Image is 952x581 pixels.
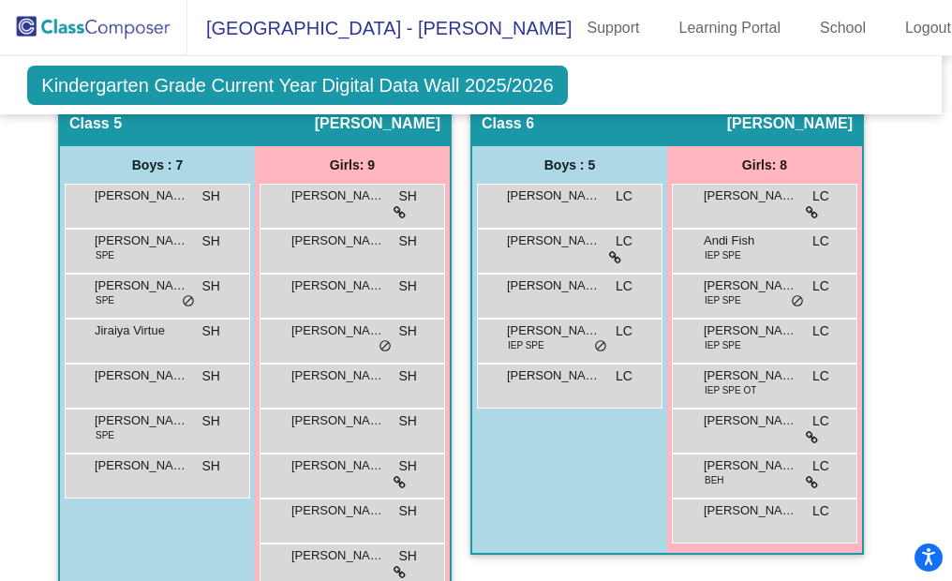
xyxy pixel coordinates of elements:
span: [PERSON_NAME] [PERSON_NAME] [95,456,188,475]
span: SH [399,186,417,206]
span: SH [399,321,417,341]
span: do_not_disturb_alt [594,339,607,354]
span: [PERSON_NAME] [291,546,385,565]
span: [PERSON_NAME] [95,411,188,430]
span: LC [616,321,632,341]
span: [GEOGRAPHIC_DATA] - [PERSON_NAME] [187,13,572,43]
span: SH [399,276,417,296]
a: Learning Portal [664,13,796,43]
span: [PERSON_NAME] [95,231,188,250]
span: do_not_disturb_alt [791,294,804,309]
span: [PERSON_NAME] [704,366,797,385]
span: SH [399,366,417,386]
span: LC [812,456,829,476]
span: [PERSON_NAME] [727,114,853,133]
span: IEP SPE [705,248,741,262]
span: SH [202,456,220,476]
span: LC [616,186,632,206]
span: do_not_disturb_alt [182,294,195,309]
span: SH [202,366,220,386]
span: LC [812,231,829,251]
span: SH [399,456,417,476]
span: BEH [705,473,724,487]
div: Girls: 8 [667,146,862,184]
span: [PERSON_NAME] [315,114,440,133]
span: Jiraiya Virtue [95,321,188,340]
span: [PERSON_NAME] Copper III [507,276,601,295]
span: [PERSON_NAME] [291,276,385,295]
span: [PERSON_NAME] [704,501,797,520]
span: IEP SPE [705,338,741,352]
span: [PERSON_NAME] [291,366,385,385]
span: IEP SPE OT [705,383,756,397]
span: LC [616,276,632,296]
span: SH [399,231,417,251]
span: LC [616,231,632,251]
span: SH [202,321,220,341]
a: School [805,13,881,43]
span: Andi Fish [704,231,797,250]
span: [PERSON_NAME] [704,276,797,295]
span: SH [202,276,220,296]
span: [PERSON_NAME] [PERSON_NAME] [704,456,797,475]
span: LC [616,366,632,386]
span: [PERSON_NAME] [704,411,797,430]
span: IEP SPE [508,338,544,352]
span: [PERSON_NAME] [507,321,601,340]
span: [PERSON_NAME] [95,276,188,295]
span: Kindergarten Grade Current Year Digital Data Wall 2025/2026 [27,66,567,105]
span: Class 6 [482,114,534,133]
span: [PERSON_NAME] [704,186,797,205]
span: SH [399,411,417,431]
span: [PERSON_NAME] [507,231,601,250]
span: do_not_disturb_alt [379,339,392,354]
span: [PERSON_NAME] [291,186,385,205]
span: [PERSON_NAME] [291,231,385,250]
span: LC [812,411,829,431]
span: [PERSON_NAME] [95,186,188,205]
span: LC [812,321,829,341]
div: Boys : 7 [60,146,255,184]
span: SPE [96,293,114,307]
span: [PERSON_NAME] [507,186,601,205]
span: SH [399,501,417,521]
span: [PERSON_NAME] [291,411,385,430]
span: SH [202,231,220,251]
span: [PERSON_NAME] [704,321,797,340]
span: LC [812,186,829,206]
span: [PERSON_NAME] [95,366,188,385]
div: Boys : 5 [472,146,667,184]
span: IEP SPE [705,293,741,307]
span: Class 5 [69,114,122,133]
span: LC [812,366,829,386]
span: [PERSON_NAME] [291,501,385,520]
span: LC [812,501,829,521]
span: SPE [96,248,114,262]
span: SH [202,411,220,431]
a: Support [572,13,654,43]
span: SH [202,186,220,206]
span: LC [812,276,829,296]
span: SH [399,546,417,566]
span: SPE [96,428,114,442]
span: [PERSON_NAME] [291,321,385,340]
span: [PERSON_NAME] [291,456,385,475]
span: [PERSON_NAME] [507,366,601,385]
div: Girls: 9 [255,146,450,184]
